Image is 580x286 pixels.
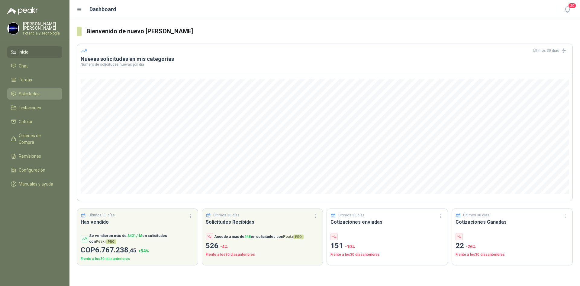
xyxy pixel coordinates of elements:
img: Company Logo [8,23,19,34]
span: Remisiones [19,153,41,159]
div: Últimos 30 días [533,46,569,55]
span: Manuales y ayuda [19,181,53,187]
a: Chat [7,60,62,72]
p: 526 [206,240,319,252]
a: Configuración [7,164,62,176]
a: Tareas [7,74,62,86]
h3: Has vendido [81,218,194,226]
span: -10 % [345,244,355,249]
span: ,45 [128,247,137,254]
span: Solicitudes [19,90,40,97]
span: Configuración [19,167,45,173]
span: -4 % [220,244,228,249]
span: Peakr [96,239,116,244]
span: $ 421,1M [127,234,142,238]
span: Peakr [283,235,304,239]
p: Últimos 30 días [213,212,240,218]
span: Licitaciones [19,104,41,111]
span: PRO [106,239,116,244]
span: Chat [19,63,28,69]
h3: Nuevas solicitudes en mis categorías [81,55,569,63]
h1: Dashboard [89,5,116,14]
p: Se vendieron más de en solicitudes con [89,233,194,245]
p: Últimos 30 días [463,212,489,218]
p: [PERSON_NAME] [PERSON_NAME] [23,22,62,30]
p: Accede a más de en solicitudes con [214,234,304,240]
a: Licitaciones [7,102,62,113]
a: Órdenes de Compra [7,130,62,148]
span: Tareas [19,77,32,83]
p: Número de solicitudes nuevas por día [81,63,569,66]
span: Inicio [19,49,28,55]
span: + 54 % [138,248,149,253]
h3: Cotizaciones enviadas [330,218,444,226]
p: Últimos 30 días [89,212,115,218]
a: Cotizar [7,116,62,127]
a: Solicitudes [7,88,62,100]
p: COP [81,245,194,256]
a: Remisiones [7,150,62,162]
span: PRO [293,235,304,239]
span: 448 [244,235,251,239]
p: 22 [456,240,569,252]
h3: Solicitudes Recibidas [206,218,319,226]
p: Frente a los 30 días anteriores [330,252,444,258]
a: Manuales y ayuda [7,178,62,190]
p: Últimos 30 días [338,212,365,218]
h3: Bienvenido de nuevo [PERSON_NAME] [86,27,573,36]
p: Potencia y Tecnología [23,31,62,35]
span: Órdenes de Compra [19,132,56,146]
span: 20 [568,3,576,8]
a: Inicio [7,46,62,58]
span: -26 % [466,244,476,249]
p: Frente a los 30 días anteriores [456,252,569,258]
span: 6.767.238 [95,246,137,254]
span: Cotizar [19,118,33,125]
p: Frente a los 30 días anteriores [206,252,319,258]
p: 151 [330,240,444,252]
img: Logo peakr [7,7,38,15]
p: Frente a los 30 días anteriores [81,256,194,262]
button: 20 [562,4,573,15]
h3: Cotizaciones Ganadas [456,218,569,226]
